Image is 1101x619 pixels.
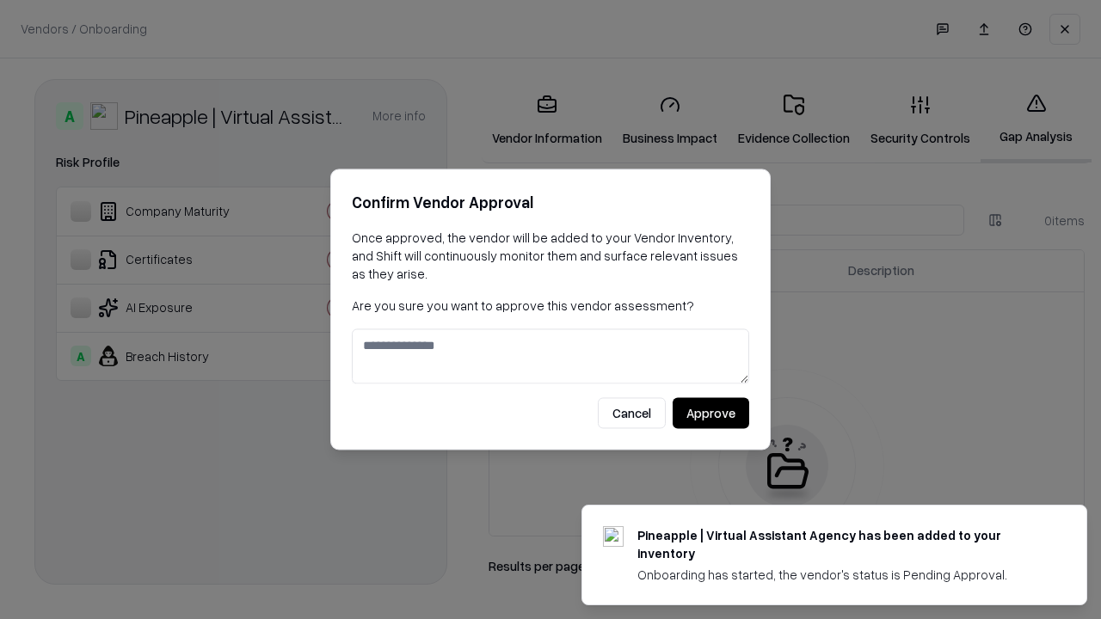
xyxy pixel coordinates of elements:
[637,526,1045,562] div: Pineapple | Virtual Assistant Agency has been added to your inventory
[352,297,749,315] p: Are you sure you want to approve this vendor assessment?
[637,566,1045,584] div: Onboarding has started, the vendor's status is Pending Approval.
[352,190,749,215] h2: Confirm Vendor Approval
[352,229,749,283] p: Once approved, the vendor will be added to your Vendor Inventory, and Shift will continuously mon...
[673,398,749,429] button: Approve
[603,526,624,547] img: trypineapple.com
[598,398,666,429] button: Cancel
